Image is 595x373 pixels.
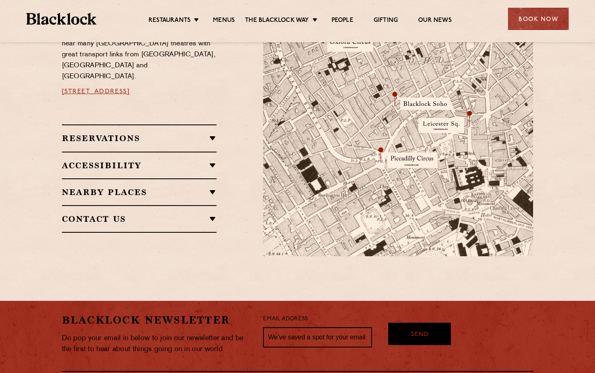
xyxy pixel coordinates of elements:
h2: Reservations [62,133,217,143]
img: BL_Textured_Logo-footer-cropped.svg [26,13,96,25]
p: Do pop your email in below to join our newsletter and be the first to hear about things going on ... [62,333,251,355]
a: The Blacklock Way [245,17,309,26]
a: [STREET_ADDRESS] [62,88,130,95]
a: Restaurants [149,17,191,26]
h2: Nearby Places [62,187,217,197]
input: We’ve saved a spot for your email... [263,327,372,347]
div: Book Now [508,8,569,30]
img: svg%3E [446,181,559,257]
a: Menus [213,17,235,26]
h2: Blacklock Newsletter [62,313,251,327]
a: Gifting [374,17,398,26]
h2: Accessibility [62,161,217,170]
a: People [331,17,353,26]
p: Located in the heart of [GEOGRAPHIC_DATA] near many [GEOGRAPHIC_DATA] theatres with great transpo... [62,28,217,82]
span: Send [411,330,429,340]
h2: Contact Us [62,214,217,224]
a: Our News [418,17,452,26]
label: Email Address [263,315,308,324]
